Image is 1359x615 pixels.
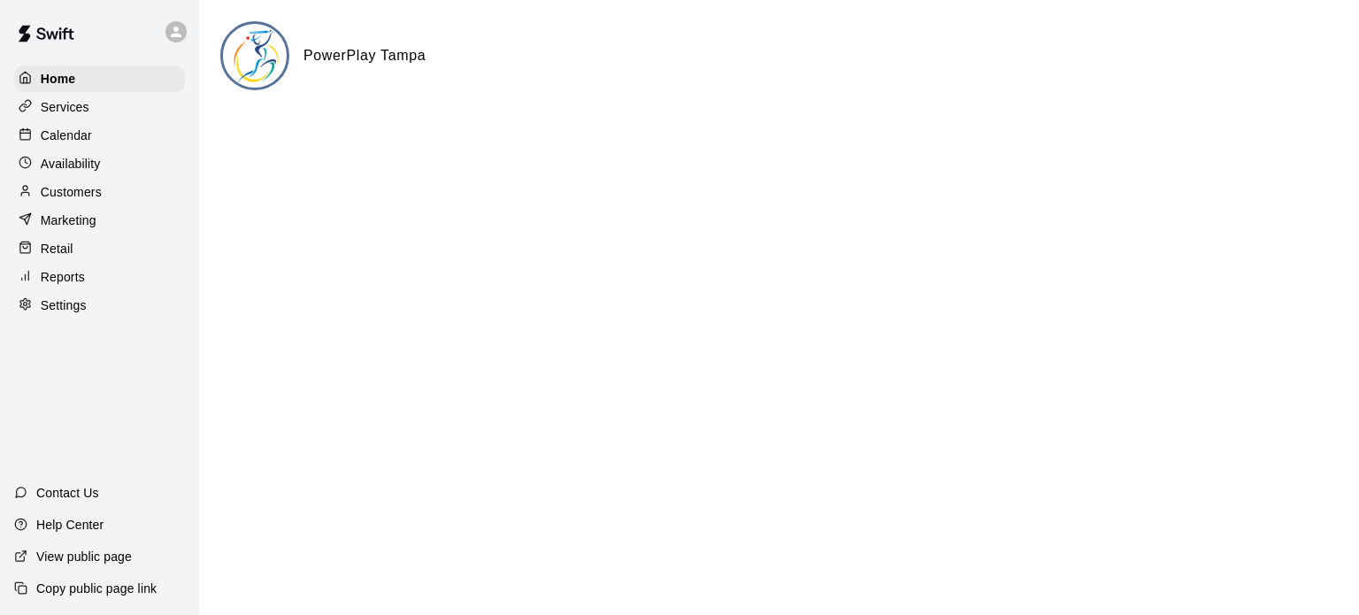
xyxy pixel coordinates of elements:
p: Help Center [36,516,104,534]
p: Home [41,70,76,88]
p: Marketing [41,211,96,229]
p: Calendar [41,127,92,144]
a: Services [14,94,185,120]
p: Customers [41,183,102,201]
h6: PowerPlay Tampa [303,44,426,67]
p: Reports [41,268,85,286]
a: Home [14,65,185,92]
a: Settings [14,292,185,319]
p: Services [41,98,89,116]
p: View public page [36,548,132,565]
a: Customers [14,179,185,205]
p: Retail [41,240,73,258]
p: Contact Us [36,484,99,502]
p: Settings [41,296,87,314]
a: Retail [14,235,185,262]
p: Availability [41,155,101,173]
a: Reports [14,264,185,290]
a: Calendar [14,122,185,149]
p: Copy public page link [36,580,157,597]
a: Availability [14,150,185,177]
img: PowerPlay Tampa logo [223,24,289,90]
a: Marketing [14,207,185,234]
